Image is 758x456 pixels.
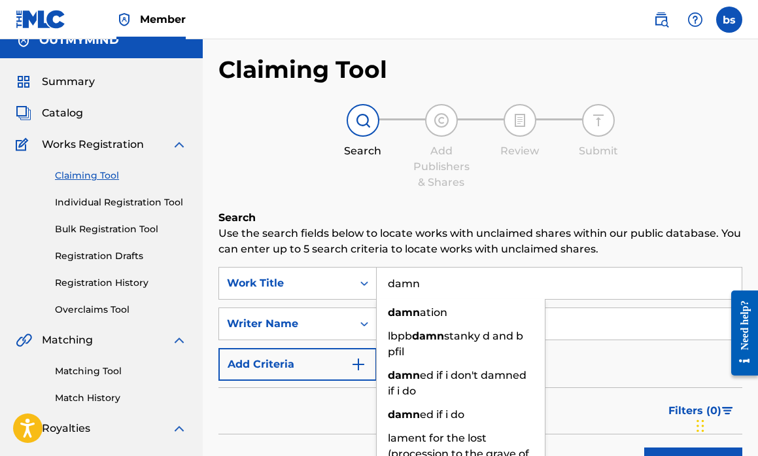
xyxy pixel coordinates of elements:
img: Accounts [16,33,31,48]
strong: damn [412,330,444,342]
h6: Search [218,210,742,226]
a: Registration History [55,276,187,290]
strong: damn [388,408,420,421]
img: expand [171,332,187,348]
a: Overclaims Tool [55,303,187,317]
img: step indicator icon for Search [355,113,371,128]
div: Add Publishers & Shares [409,143,474,190]
span: ed if i don't damned if i do [388,369,526,397]
img: Catalog [16,105,31,121]
span: stanky d and b pfil [388,330,523,358]
a: SummarySummary [16,74,95,90]
strong: damn [388,306,420,319]
img: step indicator icon for Add Publishers & Shares [434,113,449,128]
span: Filters ( 0 ) [668,403,721,419]
span: Catalog [42,105,83,121]
span: Member [140,12,186,27]
a: Match History [55,391,187,405]
img: Works Registration [16,137,33,152]
img: Matching [16,332,32,348]
span: Summary [42,74,95,90]
span: Royalties [42,421,90,436]
a: Individual Registration Tool [55,196,187,209]
a: Registration Drafts [55,249,187,263]
img: Top Rightsholder [116,12,132,27]
div: Review [487,143,553,159]
button: Add Criteria [218,348,377,381]
h5: OUTMYMIND [39,33,119,48]
img: MLC Logo [16,10,66,29]
span: lbpb [388,330,412,342]
div: Drag [697,406,704,446]
a: Claiming Tool [55,169,187,183]
img: help [687,12,703,27]
div: Help [682,7,708,33]
img: 9d2ae6d4665cec9f34b9.svg [351,357,366,372]
img: expand [171,137,187,152]
a: Public Search [648,7,674,33]
div: Work Title [227,275,345,291]
iframe: Resource Center [721,280,758,385]
span: ation [420,306,447,319]
button: Filters (0) [661,395,742,427]
strong: damn [388,369,420,381]
div: Writer Name [227,316,345,332]
div: User Menu [716,7,742,33]
h2: Claiming Tool [218,55,387,84]
a: Matching Tool [55,364,187,378]
p: Use the search fields below to locate works with unclaimed shares within our public database. You... [218,226,742,257]
img: step indicator icon for Review [512,113,528,128]
img: Summary [16,74,31,90]
span: Works Registration [42,137,144,152]
img: search [653,12,669,27]
iframe: Chat Widget [693,393,758,456]
span: ed if i do [420,408,464,421]
span: Matching [42,332,93,348]
a: Bulk Registration Tool [55,222,187,236]
img: expand [171,421,187,436]
a: CatalogCatalog [16,105,83,121]
img: step indicator icon for Submit [591,113,606,128]
div: Search [330,143,396,159]
div: Submit [566,143,631,159]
